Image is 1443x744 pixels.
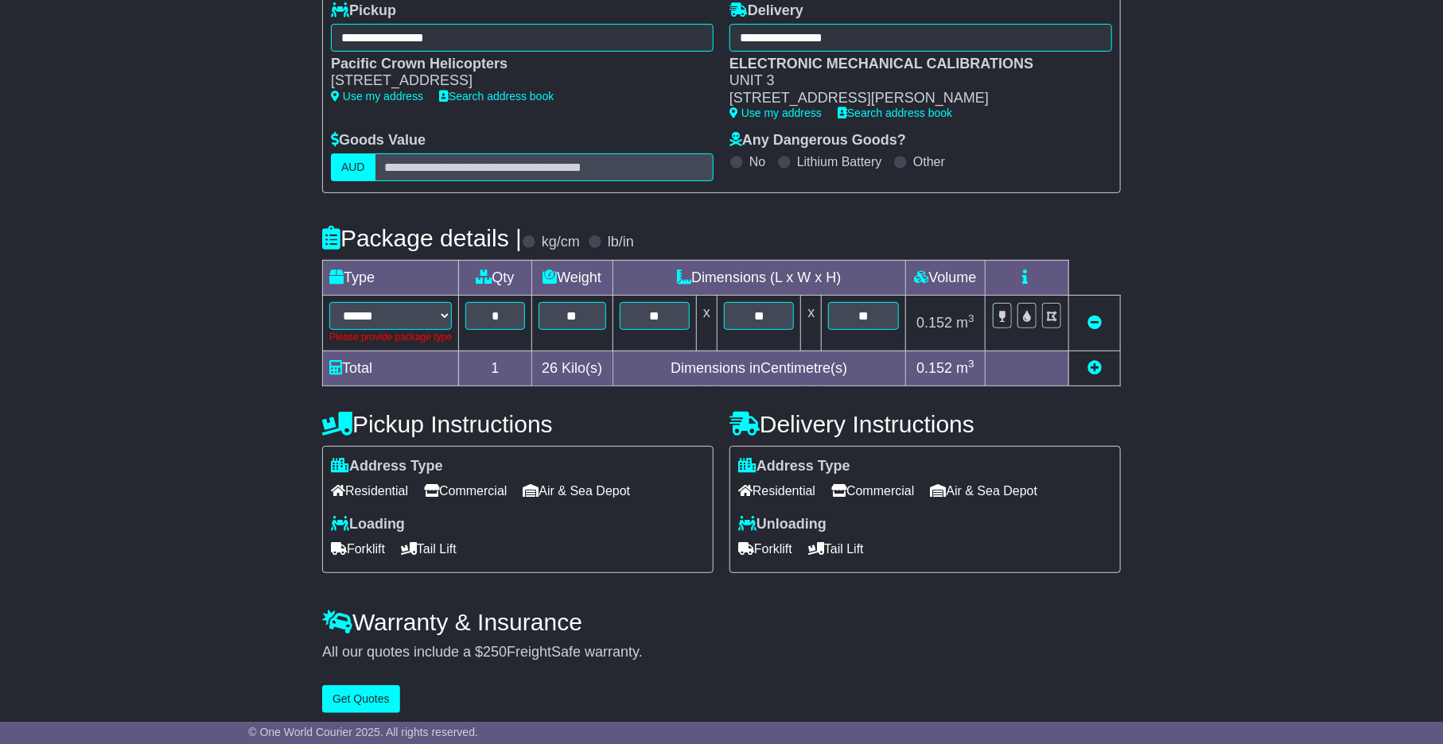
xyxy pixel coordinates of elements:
h4: Delivery Instructions [729,411,1121,437]
span: 26 [542,360,558,376]
td: x [697,295,718,351]
td: Weight [531,260,613,295]
td: 1 [459,351,532,386]
div: UNIT 3 [729,72,1096,90]
span: 250 [483,644,507,660]
span: Residential [738,479,815,503]
label: Address Type [331,458,443,475]
span: 0.152 [916,315,952,331]
sup: 3 [968,358,974,370]
label: Address Type [738,458,850,475]
span: Forklift [738,537,792,561]
span: Residential [331,479,408,503]
span: 0.152 [916,360,952,376]
span: Air & Sea Depot [523,479,631,503]
td: Volume [905,260,985,295]
td: Kilo(s) [531,351,613,386]
td: Dimensions (L x W x H) [613,260,905,295]
span: Commercial [831,479,914,503]
label: kg/cm [542,234,580,251]
span: © One World Courier 2025. All rights reserved. [248,726,478,738]
label: Any Dangerous Goods? [729,132,906,149]
h4: Warranty & Insurance [322,609,1121,635]
button: Get Quotes [322,685,400,713]
a: Search address book [838,107,952,119]
span: m [956,315,974,331]
label: Unloading [738,516,827,533]
td: Type [323,260,459,295]
a: Search address book [439,90,554,103]
label: AUD [331,153,375,181]
span: Forklift [331,537,385,561]
span: m [956,360,974,376]
h4: Pickup Instructions [322,411,714,437]
label: No [749,154,765,169]
td: Dimensions in Centimetre(s) [613,351,905,386]
label: Lithium Battery [797,154,882,169]
span: Tail Lift [401,537,457,561]
div: Pacific Crown Helicopters [331,56,698,73]
label: Other [913,154,945,169]
a: Remove this item [1087,315,1102,331]
h4: Package details | [322,225,522,251]
sup: 3 [968,312,974,324]
label: Loading [331,516,405,533]
a: Use my address [331,90,423,103]
div: All our quotes include a $ FreightSafe warranty. [322,644,1121,661]
span: Commercial [424,479,507,503]
span: Air & Sea Depot [931,479,1038,503]
div: [STREET_ADDRESS] [331,72,698,90]
td: x [801,295,822,351]
div: [STREET_ADDRESS][PERSON_NAME] [729,90,1096,107]
td: Total [323,351,459,386]
label: Delivery [729,2,803,20]
a: Add new item [1087,360,1102,376]
label: Goods Value [331,132,426,149]
label: Pickup [331,2,396,20]
td: Qty [459,260,532,295]
span: Tail Lift [808,537,864,561]
div: ELECTRONIC MECHANICAL CALIBRATIONS [729,56,1096,73]
a: Use my address [729,107,822,119]
label: lb/in [608,234,634,251]
div: Please provide package type [329,330,452,344]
